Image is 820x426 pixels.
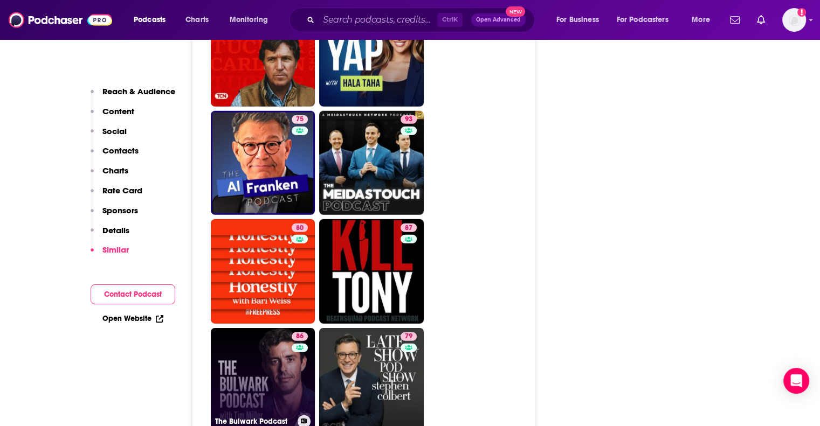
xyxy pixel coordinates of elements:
a: 93 [319,111,424,215]
button: Content [91,106,134,126]
button: Show profile menu [782,8,806,32]
span: 80 [296,223,304,234]
span: 75 [296,114,304,125]
input: Search podcasts, credits, & more... [319,11,437,29]
svg: Add a profile image [797,8,806,17]
a: 87 [401,224,417,232]
p: Details [102,225,129,235]
a: 79 [401,332,417,341]
a: 87 [319,219,424,324]
img: User Profile [782,8,806,32]
a: 85 [319,2,424,107]
div: Search podcasts, credits, & more... [299,8,545,32]
a: 96 [211,2,315,107]
p: Content [102,106,134,116]
span: For Business [556,12,599,27]
span: New [506,6,525,17]
a: 86 [292,332,308,341]
h3: The Bulwark Podcast [215,417,293,426]
span: Charts [185,12,209,27]
button: Social [91,126,127,146]
button: open menu [684,11,723,29]
button: open menu [222,11,282,29]
a: Show notifications dropdown [753,11,769,29]
span: Logged in as GregKubie [782,8,806,32]
button: open menu [126,11,180,29]
p: Charts [102,165,128,176]
a: 75 [292,115,308,124]
span: 86 [296,331,304,342]
span: 93 [405,114,412,125]
a: 80 [292,224,308,232]
span: 87 [405,223,412,234]
span: For Podcasters [617,12,669,27]
a: 80 [211,219,315,324]
p: Social [102,126,127,136]
button: Contacts [91,145,139,165]
a: Open Website [102,314,163,323]
button: Rate Card [91,185,142,205]
div: Open Intercom Messenger [783,368,809,394]
button: open menu [549,11,612,29]
p: Rate Card [102,185,142,195]
p: Similar [102,245,129,255]
span: 79 [405,331,412,342]
span: Podcasts [134,12,166,27]
img: Podchaser - Follow, Share and Rate Podcasts [9,10,112,30]
button: open menu [610,11,684,29]
span: Ctrl K [437,13,463,27]
span: More [692,12,710,27]
a: Charts [178,11,215,29]
p: Contacts [102,145,139,156]
a: 93 [401,115,417,124]
span: Open Advanced [476,17,521,23]
a: Show notifications dropdown [726,11,744,29]
a: 75 [211,111,315,215]
button: Charts [91,165,128,185]
button: Sponsors [91,205,138,225]
button: Reach & Audience [91,86,175,106]
button: Open AdvancedNew [471,13,526,26]
span: Monitoring [230,12,268,27]
p: Sponsors [102,205,138,215]
button: Details [91,225,129,245]
button: Similar [91,245,129,264]
p: Reach & Audience [102,86,175,96]
button: Contact Podcast [91,284,175,304]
